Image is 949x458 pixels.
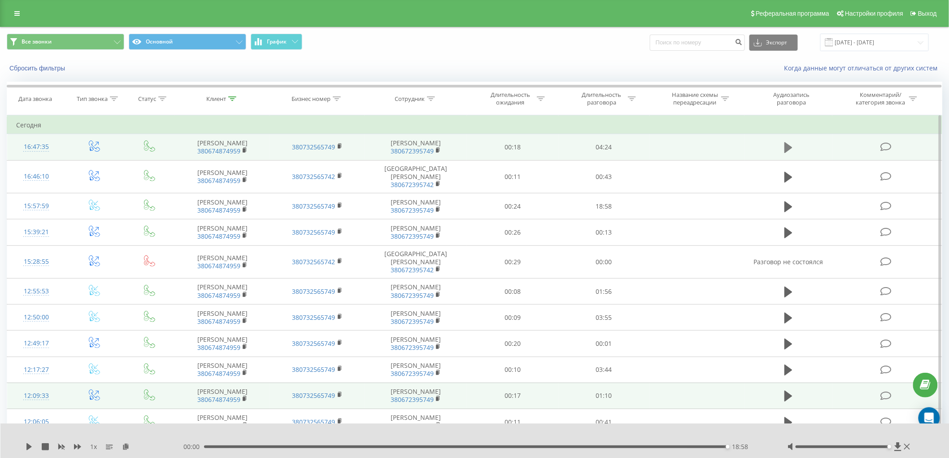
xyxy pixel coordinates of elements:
a: 380674874959 [197,317,240,326]
a: 380672395742 [391,266,434,274]
a: 380672395749 [391,343,434,352]
td: 00:24 [467,193,558,219]
td: [PERSON_NAME] [365,305,467,331]
a: 380674874959 [197,176,240,185]
a: 380674874959 [197,262,240,270]
td: [GEOGRAPHIC_DATA] [PERSON_NAME] [365,245,467,279]
td: 00:11 [467,409,558,435]
td: [PERSON_NAME] [365,331,467,357]
div: 15:28:55 [16,253,57,270]
td: 00:01 [558,331,650,357]
div: 16:47:35 [16,138,57,156]
a: 380672395749 [391,395,434,404]
a: 380672395749 [391,369,434,378]
a: 380732565749 [292,202,335,210]
div: Комментарий/категория звонка [854,91,907,106]
td: 04:24 [558,134,650,160]
div: Accessibility label [726,445,730,449]
td: 00:13 [558,219,650,245]
button: Экспорт [749,35,798,51]
span: Разговор не состоялся [753,257,823,266]
td: [PERSON_NAME] [365,409,467,435]
a: 380672395749 [391,206,434,214]
a: 380672395749 [391,422,434,430]
td: [PERSON_NAME] [365,279,467,305]
td: 00:09 [467,305,558,331]
td: [GEOGRAPHIC_DATA] [PERSON_NAME] [365,160,467,193]
a: 380674874959 [197,343,240,352]
div: Статус [138,95,156,103]
span: 18:58 [732,442,748,451]
a: 380672395749 [391,147,434,155]
span: Настройки профиля [845,10,903,17]
a: 380672395749 [391,232,434,240]
a: 380732565749 [292,339,335,348]
div: Accessibility label [888,445,892,449]
div: 12:49:17 [16,335,57,352]
td: 00:43 [558,160,650,193]
td: Сегодня [7,116,942,134]
div: Название схемы переадресации [671,91,719,106]
a: 380674874959 [197,422,240,430]
div: Аудиозапись разговора [762,91,821,106]
a: 380674874959 [197,395,240,404]
div: Open Intercom Messenger [919,407,940,429]
a: 380732565749 [292,418,335,426]
span: 00:00 [183,442,204,451]
td: [PERSON_NAME] [175,409,270,435]
td: [PERSON_NAME] [175,160,270,193]
td: 01:56 [558,279,650,305]
button: Основной [129,34,246,50]
a: 380732565749 [292,391,335,400]
a: 380732565742 [292,172,335,181]
td: [PERSON_NAME] [175,193,270,219]
td: 03:55 [558,305,650,331]
td: [PERSON_NAME] [175,279,270,305]
button: Сбросить фильтры [7,64,70,72]
a: 380672395749 [391,317,434,326]
td: 00:17 [467,383,558,409]
a: 380732565749 [292,287,335,296]
td: [PERSON_NAME] [365,383,467,409]
td: 00:00 [558,245,650,279]
span: Все звонки [22,38,52,45]
td: 00:08 [467,279,558,305]
a: 380732565749 [292,228,335,236]
div: 12:50:00 [16,309,57,326]
a: 380732565742 [292,257,335,266]
div: 12:06:05 [16,413,57,431]
button: График [251,34,302,50]
button: Все звонки [7,34,124,50]
div: Бизнес номер [292,95,331,103]
div: Тип звонка [77,95,108,103]
input: Поиск по номеру [650,35,745,51]
td: 00:20 [467,331,558,357]
td: 00:41 [558,409,650,435]
td: [PERSON_NAME] [175,357,270,383]
a: 380732565749 [292,313,335,322]
td: 03:44 [558,357,650,383]
a: 380674874959 [197,147,240,155]
td: 00:26 [467,219,558,245]
div: 12:55:53 [16,283,57,300]
td: 01:10 [558,383,650,409]
span: График [267,39,287,45]
div: 12:09:33 [16,387,57,405]
td: [PERSON_NAME] [365,193,467,219]
td: 00:10 [467,357,558,383]
div: Длительность разговора [578,91,626,106]
a: 380672395749 [391,291,434,300]
div: 12:17:27 [16,361,57,379]
span: 1 x [90,442,97,451]
td: [PERSON_NAME] [175,219,270,245]
a: 380672395742 [391,180,434,189]
td: [PERSON_NAME] [175,383,270,409]
td: 00:18 [467,134,558,160]
div: Длительность ожидания [487,91,535,106]
div: 16:46:10 [16,168,57,185]
a: 380732565749 [292,365,335,374]
a: 380674874959 [197,369,240,378]
span: Реферальная программа [756,10,829,17]
td: [PERSON_NAME] [175,134,270,160]
td: 00:29 [467,245,558,279]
